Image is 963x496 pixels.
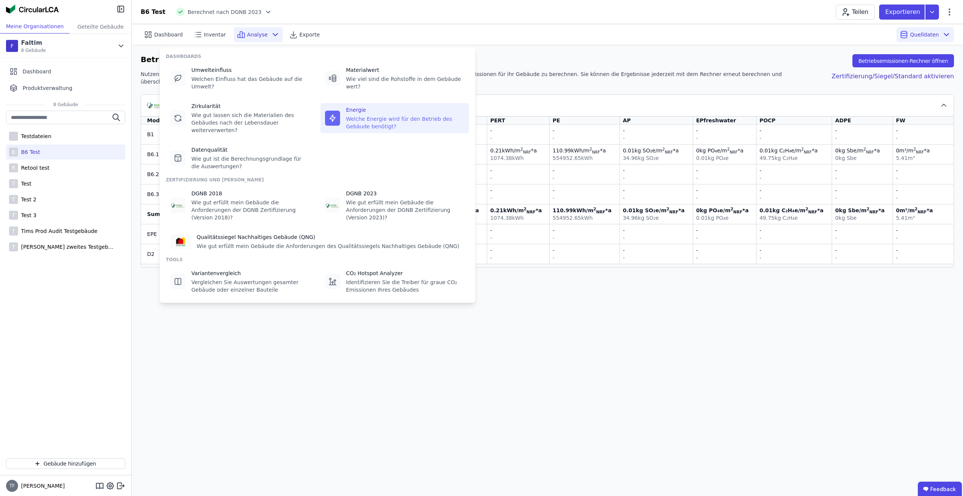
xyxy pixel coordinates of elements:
img: QNG Logo [171,237,190,246]
div: Wie gut lassen sich die Materialien des Gebäudes nach der Lebensdauer weiterverwerten? [191,111,310,134]
div: Test 2 [18,196,36,203]
sup: 2 [801,147,804,151]
div: Wie gut erfüllt mein Gebäude die Anforderungen der DGNB Zertifizierung (Version 2018)? [191,199,310,221]
div: 0 kg Sbe [835,154,889,162]
div: 0 kg Sbe [835,214,889,222]
div: - [623,254,690,262]
div: Vergleichen Sie Auswertungen gesamter Gebäude oder einzelner Bauteile [191,278,310,294]
sup: 2 [913,147,916,151]
sup: 2 [915,207,917,211]
div: 110.99 [553,147,617,154]
div: T [9,195,18,204]
div: - [623,227,690,234]
div: AP [623,117,631,124]
div: - [759,174,829,182]
div: Zirkularität [191,102,310,110]
span: kg PO₄e /m *a [699,148,743,154]
sup: 2 [524,207,526,211]
div: 0 [696,147,753,154]
div: 49.75 kg C₂H₄e [759,214,829,222]
sub: NRF [916,150,924,154]
div: 0.01 kg PO₄e [696,214,753,222]
div: - [896,194,948,202]
div: Welche Energie wird für den Betrieb des Gebäude benötigt? [346,115,465,130]
span: kg Sbe /m *a [838,148,880,154]
div: - [623,187,690,194]
div: 554952.65 kWh [553,154,617,162]
div: - [835,194,889,202]
div: TOOLS [166,257,469,263]
sub: NRF [592,150,600,154]
div: B6 Test [18,148,40,156]
div: - [553,174,617,182]
div: 0.21 [490,147,546,154]
div: 0 [696,207,753,214]
div: - [835,174,889,182]
span: Quelldaten [910,31,939,38]
div: D2 [147,250,198,258]
div: Wie gut erfüllt mein Gebäude die Anforderungen des Qualitätssiegels Nachhaltiges Gebäude (QNG) [197,242,459,250]
sub: NRF [917,210,927,214]
div: - [490,134,546,142]
span: Inventar [204,31,226,38]
span: kg C₂H₄e /m *a [771,148,817,154]
div: T [9,211,18,220]
div: POCP [759,117,776,124]
img: DGNB Logo [326,202,339,208]
p: Exportieren [885,8,922,17]
div: - [835,234,889,242]
div: - [896,187,948,194]
span: kg C₂H₄e /m *a [772,207,823,213]
sub: NRF [669,210,678,214]
div: R [9,163,18,172]
div: - [553,167,617,174]
sup: 2 [662,147,665,151]
div: B6.2 [147,170,198,178]
sup: 2 [805,207,808,211]
div: Qualitätssiegel Nachhaltiges Gebäude (QNG) [197,233,459,241]
span: Exporte [299,31,320,38]
div: - [696,246,753,254]
img: Concular [6,5,59,14]
div: - [835,246,889,254]
span: Dashboard [154,31,183,38]
div: - [490,254,546,262]
div: - [623,234,690,242]
div: - [553,127,617,134]
sub: NRF [804,150,812,154]
div: - [696,234,753,242]
div: Datenqualität [191,146,310,154]
div: - [759,194,829,202]
div: - [896,174,948,182]
span: Produktverwaltung [23,84,72,92]
div: [PERSON_NAME] zweites Testgebäude [18,243,116,251]
div: - [553,194,617,202]
div: 110.99 [553,207,617,214]
div: - [696,254,753,262]
div: Variantenvergleich [191,269,310,277]
div: Materialwert [346,66,465,74]
span: kg Sbe /m *a [839,207,885,213]
div: Test [18,180,32,187]
sub: NRF [808,210,817,214]
span: m³ /m *a [899,148,930,154]
sup: 2 [667,207,669,211]
div: Testdateien [18,132,52,140]
div: - [490,187,546,194]
sup: 2 [731,207,733,211]
div: 0.01 [623,147,690,154]
div: B6 Test [141,8,166,17]
div: - [553,227,617,234]
div: EPfreshwater [696,117,736,124]
div: - [490,234,546,242]
div: Test 3 [18,211,36,219]
span: 8 Gebäude [21,47,46,53]
sub: NRF [665,150,673,154]
sup: 2 [521,147,523,151]
div: - [759,246,829,254]
div: T [9,242,18,251]
div: - [835,254,889,262]
div: - [696,127,753,134]
div: - [896,127,948,134]
div: - [896,234,948,242]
